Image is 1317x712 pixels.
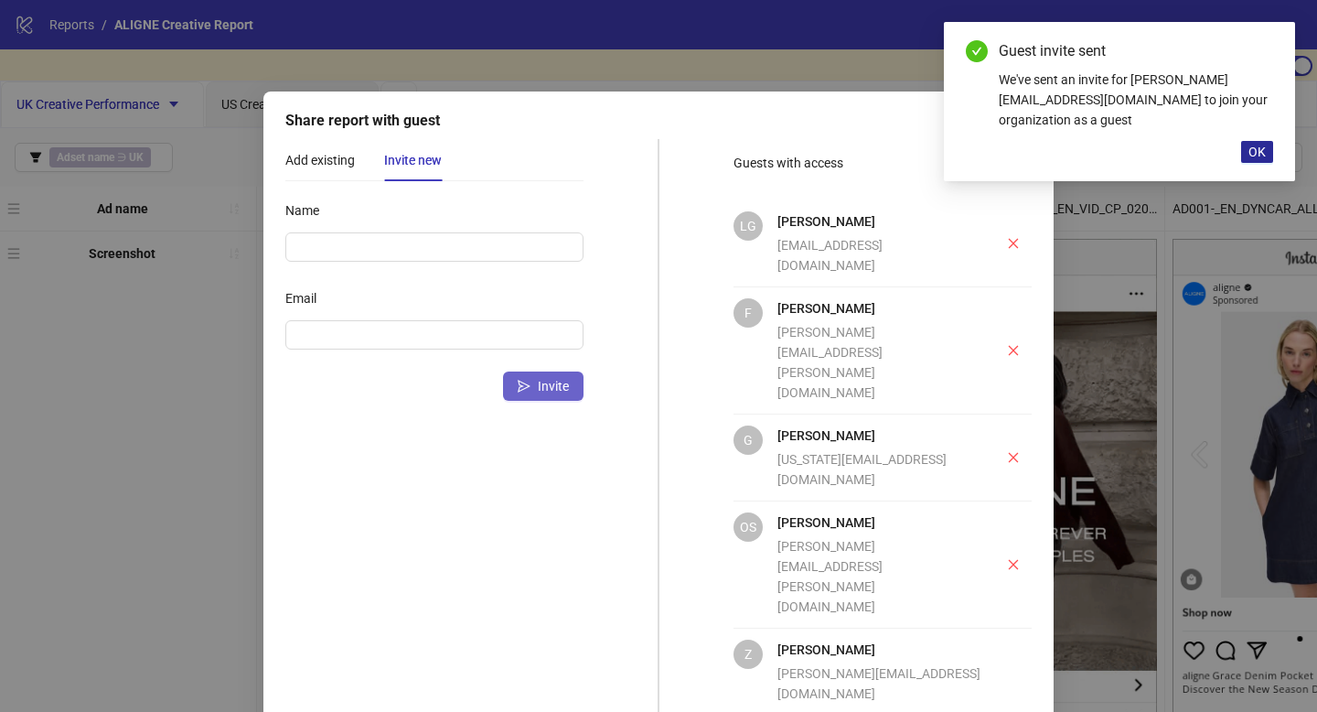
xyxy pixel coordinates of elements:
[503,372,584,401] button: Invite
[1248,145,1266,159] span: OK
[744,644,752,664] span: Z
[285,232,584,262] input: Name
[1007,451,1020,464] span: close
[733,156,843,170] span: Guests with access
[777,663,980,704] div: [PERSON_NAME][EMAIL_ADDRESS][DOMAIN_NAME]
[777,536,958,617] div: [PERSON_NAME][EMAIL_ADDRESS][PERSON_NAME][DOMAIN_NAME]
[1241,141,1273,163] button: OK
[777,449,958,490] div: [US_STATE][EMAIL_ADDRESS][DOMAIN_NAME]
[1253,40,1273,60] a: Close
[744,430,753,450] span: G
[1007,558,1020,571] span: close
[740,517,756,537] span: OS
[777,298,958,318] h4: [PERSON_NAME]
[296,325,569,345] input: Email
[777,235,958,275] div: [EMAIL_ADDRESS][DOMAIN_NAME]
[777,426,958,446] h4: [PERSON_NAME]
[285,284,328,313] label: Email
[740,216,756,236] span: LG
[777,211,958,232] h4: [PERSON_NAME]
[999,40,1273,62] div: Guest invite sent
[285,150,355,170] div: Add existing
[966,40,988,62] span: check-circle
[777,512,958,533] h4: [PERSON_NAME]
[777,640,980,660] h4: [PERSON_NAME]
[518,380,530,393] span: send
[538,379,569,394] span: Invite
[1007,237,1020,250] span: close
[1007,344,1020,357] span: close
[777,322,958,403] div: [PERSON_NAME][EMAIL_ADDRESS][PERSON_NAME][DOMAIN_NAME]
[285,110,1032,132] div: Share report with guest
[384,150,442,170] div: Invite new
[285,196,331,225] label: Name
[744,303,752,323] span: F
[999,70,1273,130] div: We've sent an invite for [PERSON_NAME][EMAIL_ADDRESS][DOMAIN_NAME] to join your organization as a...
